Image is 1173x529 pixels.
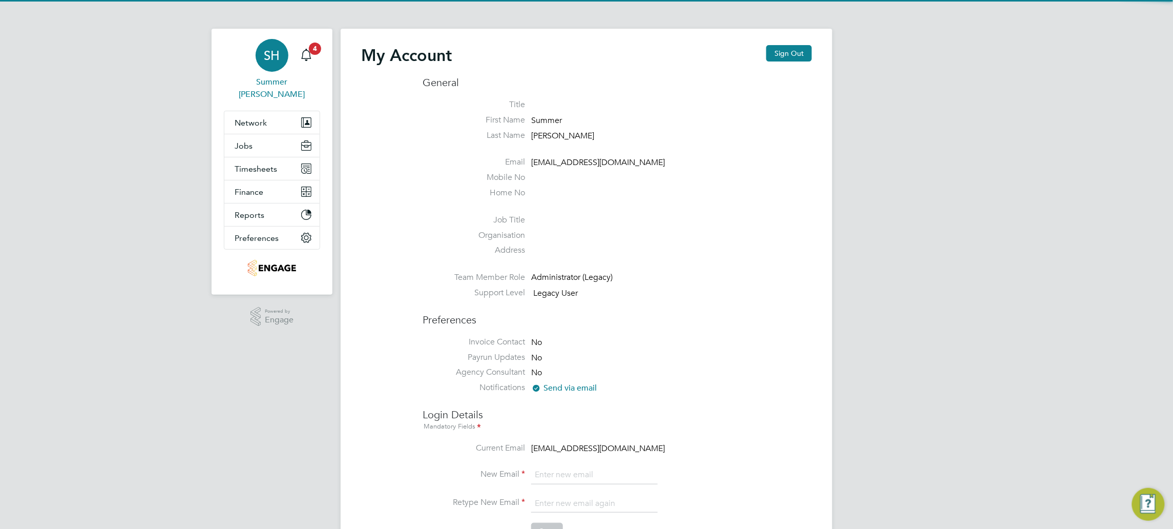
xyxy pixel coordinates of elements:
span: [PERSON_NAME] [531,131,594,141]
button: Jobs [224,134,320,157]
label: New Email [423,469,525,480]
h3: Preferences [423,303,812,327]
input: Enter new email [531,466,658,484]
a: SHSummer [PERSON_NAME] [224,39,320,100]
a: Go to home page [224,260,320,276]
label: Current Email [423,443,525,454]
span: Timesheets [235,164,277,174]
span: Engage [265,316,294,324]
a: 4 [296,39,317,72]
button: Timesheets [224,157,320,180]
label: Payrun Updates [423,352,525,363]
label: Home No [423,188,525,198]
span: Powered by [265,307,294,316]
div: Administrator (Legacy) [531,272,629,283]
span: Summer [531,115,562,126]
a: Powered byEngage [250,307,294,327]
span: Preferences [235,233,279,243]
button: Finance [224,180,320,203]
nav: Main navigation [212,29,332,295]
span: Send via email [531,383,597,393]
button: Sign Out [766,45,812,62]
label: First Name [423,115,525,126]
span: 4 [309,43,321,55]
h3: Login Details [423,398,812,433]
span: Legacy User [533,288,578,298]
label: Organisation [423,230,525,241]
button: Engage Resource Center [1132,488,1165,521]
span: Network [235,118,267,128]
label: Job Title [423,215,525,226]
label: Email [423,157,525,168]
label: Retype New Email [423,497,525,508]
button: Reports [224,204,320,226]
label: Last Name [423,130,525,141]
span: No [531,353,542,363]
label: Address [423,245,525,256]
span: [EMAIL_ADDRESS][DOMAIN_NAME] [531,158,665,168]
button: Network [224,111,320,134]
label: Mobile No [423,172,525,183]
button: Preferences [224,227,320,249]
label: Title [423,99,525,110]
label: Notifications [423,382,525,393]
span: Jobs [235,141,253,151]
span: Reports [235,210,264,220]
label: Agency Consultant [423,367,525,378]
img: romaxrecruitment-logo-retina.png [248,260,296,276]
span: SH [264,49,280,62]
label: Support Level [423,288,525,298]
span: No [531,368,542,378]
span: [EMAIL_ADDRESS][DOMAIN_NAME] [531,443,665,454]
h3: General [423,76,812,89]
label: Team Member Role [423,272,525,283]
span: Finance [235,187,263,197]
h2: My Account [361,45,452,66]
span: No [531,337,542,348]
input: Enter new email again [531,495,658,513]
div: Mandatory Fields [423,421,812,433]
label: Invoice Contact [423,337,525,348]
span: Summer Hadden [224,76,320,100]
